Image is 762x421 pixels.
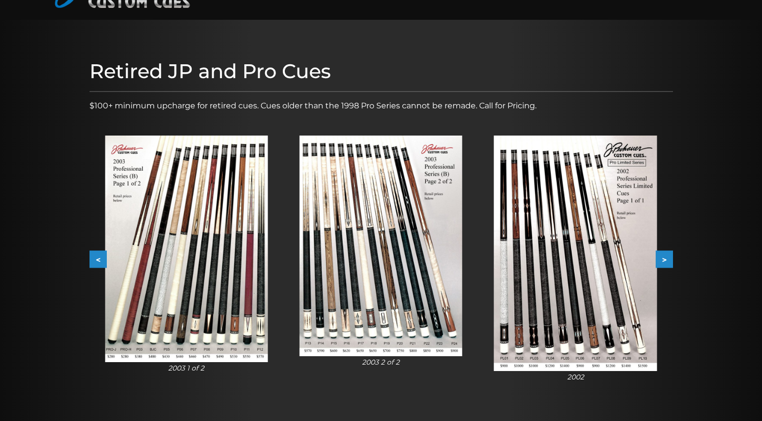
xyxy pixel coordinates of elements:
[567,373,584,381] i: 2002
[90,251,107,268] button: <
[90,100,673,112] p: $100+ minimum upcharge for retired cues. Cues older than the 1998 Pro Series cannot be remade. Ca...
[90,251,673,268] div: Carousel Navigation
[362,358,400,367] i: 2003 2 of 2
[168,364,204,373] i: 2003 1 of 2
[656,251,673,268] button: >
[90,59,673,83] h1: Retired JP and Pro Cues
